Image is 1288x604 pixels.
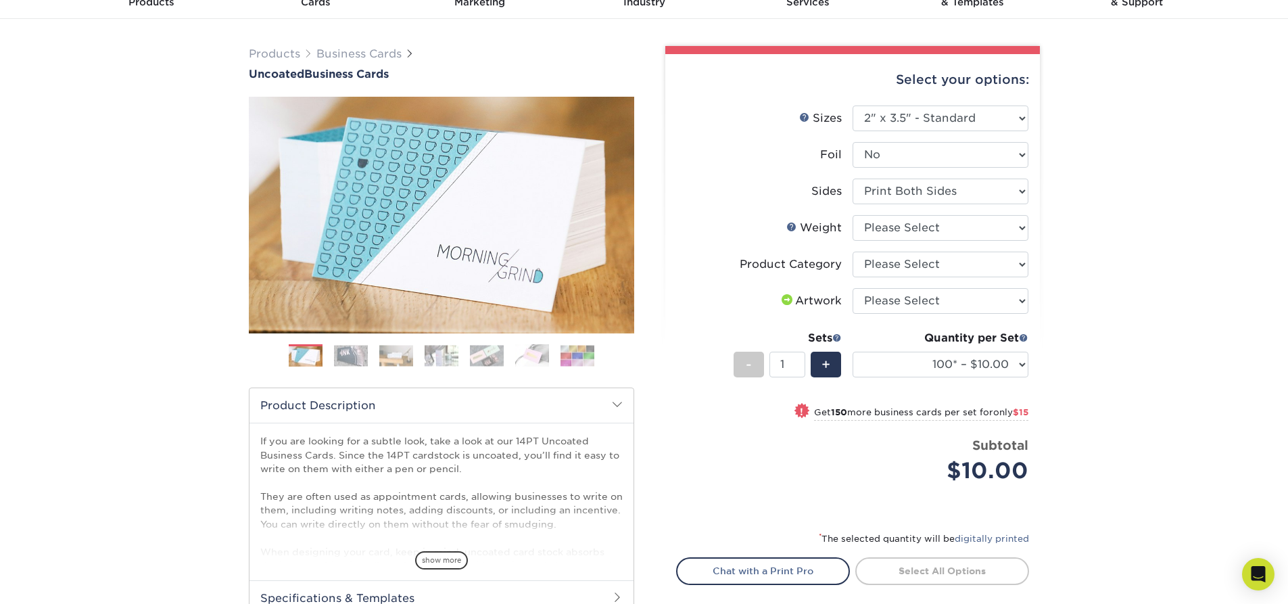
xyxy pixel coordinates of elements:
[853,330,1028,346] div: Quantity per Set
[855,557,1029,584] a: Select All Options
[249,68,634,80] a: UncoatedBusiness Cards
[786,220,842,236] div: Weight
[740,256,842,273] div: Product Category
[289,340,323,373] img: Business Cards 01
[3,563,115,599] iframe: Google Customer Reviews
[746,354,752,375] span: -
[811,183,842,200] div: Sides
[972,438,1028,452] strong: Subtotal
[379,345,413,366] img: Business Cards 03
[249,68,304,80] span: Uncoated
[1013,407,1028,417] span: $15
[955,534,1029,544] a: digitally printed
[734,330,842,346] div: Sets
[993,407,1028,417] span: only
[334,345,368,366] img: Business Cards 02
[249,47,300,60] a: Products
[249,22,634,408] img: Uncoated 01
[779,293,842,309] div: Artwork
[863,455,1028,487] div: $10.00
[415,551,468,570] span: show more
[1242,558,1274,590] div: Open Intercom Messenger
[249,68,634,80] h1: Business Cards
[560,345,594,366] img: Business Cards 07
[814,407,1028,421] small: Get more business cards per set for
[316,47,402,60] a: Business Cards
[831,407,847,417] strong: 150
[800,404,803,419] span: !
[249,388,634,423] h2: Product Description
[676,54,1029,106] div: Select your options:
[676,557,850,584] a: Chat with a Print Pro
[820,147,842,163] div: Foil
[799,110,842,126] div: Sizes
[470,345,504,366] img: Business Cards 05
[819,534,1029,544] small: The selected quantity will be
[515,344,549,367] img: Business Cards 06
[821,354,830,375] span: +
[425,345,458,366] img: Business Cards 04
